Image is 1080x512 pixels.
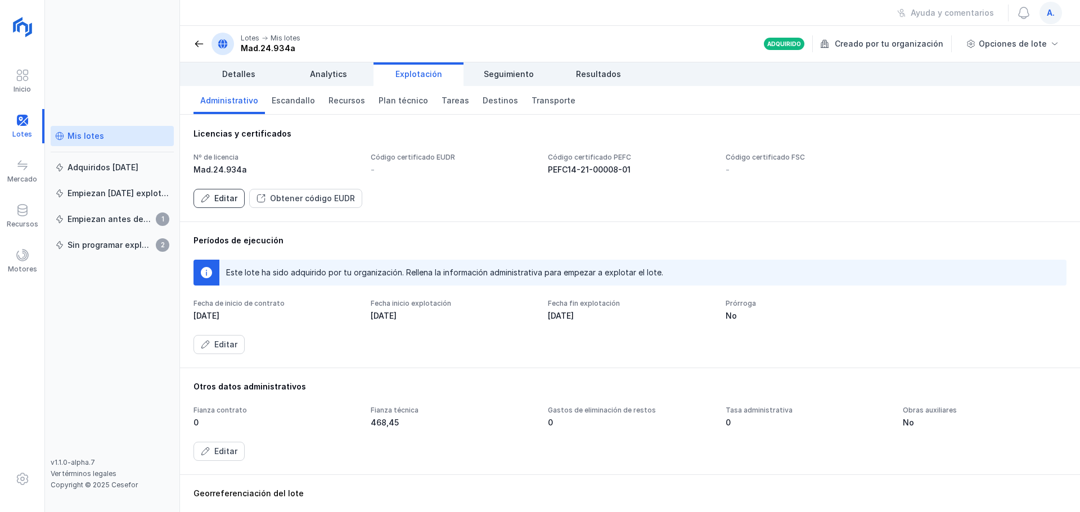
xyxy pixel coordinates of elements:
div: 0 [726,417,889,428]
div: Ayuda y comentarios [911,7,994,19]
div: Mad.24.934a [193,164,357,175]
div: Fianza contrato [193,406,357,415]
div: No [903,417,1066,428]
div: [DATE] [193,310,357,321]
div: Motores [8,265,37,274]
div: 0 [193,417,357,428]
button: Editar [193,335,245,354]
div: Obtener código EUDR [270,193,355,204]
div: Licencias y certificados [193,128,1066,139]
div: Copyright © 2025 Cesefor [51,481,174,490]
a: Transporte [525,86,582,114]
span: Escandallo [272,95,315,106]
div: Código certificado PEFC [548,153,712,162]
div: Prórroga [726,299,889,308]
span: Resultados [576,69,621,80]
a: Seguimiento [463,62,553,86]
div: Editar [214,446,237,457]
div: Fecha inicio explotación [371,299,534,308]
a: Administrativo [193,86,265,114]
div: Recursos [7,220,38,229]
button: Editar [193,442,245,461]
div: Inicio [13,85,31,94]
div: No [726,310,889,321]
span: a. [1047,7,1055,19]
div: Lotes [241,34,259,43]
a: Empiezan [DATE] explotación [51,183,174,203]
a: Destinos [476,86,525,114]
div: Opciones de lote [979,38,1047,49]
div: Editar [214,193,237,204]
div: Otros datos administrativos [193,381,1066,392]
a: Empiezan antes de 7 días1 [51,209,174,229]
div: Código certificado FSC [726,153,889,162]
button: Editar [193,189,245,208]
span: Tareas [442,95,469,106]
div: Editar [214,339,237,350]
div: Código certificado EUDR [371,153,534,162]
span: Recursos [328,95,365,106]
span: 2 [156,238,169,252]
div: v1.1.0-alpha.7 [51,458,174,467]
span: Seguimiento [484,69,534,80]
div: Fecha de inicio de contrato [193,299,357,308]
div: Empiezan [DATE] explotación [67,188,169,199]
div: PEFC14-21-00008-01 [548,164,712,175]
a: Adquiridos [DATE] [51,157,174,178]
a: Plan técnico [372,86,435,114]
div: Sin programar explotación [67,239,152,251]
span: Destinos [483,95,518,106]
div: 468,45 [371,417,534,428]
div: Mad.24.934a [241,43,300,54]
span: Transporte [532,95,575,106]
div: Tasa administrativa [726,406,889,415]
a: Resultados [553,62,643,86]
a: Ver términos legales [51,469,116,478]
div: Obras auxiliares [903,406,1066,415]
div: Gastos de eliminación de restos [548,406,712,415]
div: Mercado [7,175,37,184]
div: Nº de licencia [193,153,357,162]
div: Georreferenciación del lote [193,488,1066,499]
a: Sin programar explotación2 [51,235,174,255]
div: Fianza técnica [371,406,534,415]
img: logoRight.svg [8,13,37,41]
div: Adquirido [767,40,801,48]
button: Obtener código EUDR [249,189,362,208]
span: Detalles [222,69,255,80]
div: - [371,164,375,175]
button: Ayuda y comentarios [890,3,1001,22]
span: Analytics [310,69,347,80]
a: Mis lotes [51,126,174,146]
div: Adquiridos [DATE] [67,162,138,173]
span: 1 [156,212,169,226]
div: Este lote ha sido adquirido por tu organización. Rellena la información administrativa para empez... [226,267,663,278]
div: Períodos de ejecución [193,235,1066,246]
div: [DATE] [371,310,534,321]
a: Recursos [322,86,372,114]
div: Mis lotes [67,130,104,142]
a: Tareas [435,86,476,114]
a: Explotación [373,62,463,86]
span: Plan técnico [379,95,428,106]
div: 0 [548,417,712,428]
div: - [726,164,730,175]
div: Creado por tu organización [820,35,953,52]
a: Escandallo [265,86,322,114]
span: Explotación [395,69,442,80]
div: [DATE] [548,310,712,321]
a: Detalles [193,62,283,86]
div: Fecha fin explotación [548,299,712,308]
a: Analytics [283,62,373,86]
span: Administrativo [200,95,258,106]
div: Empiezan antes de 7 días [67,214,152,225]
div: Mis lotes [271,34,300,43]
